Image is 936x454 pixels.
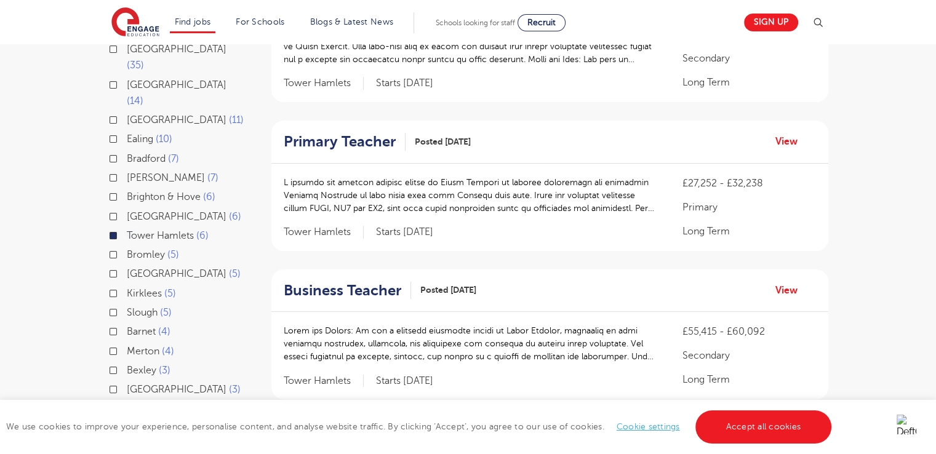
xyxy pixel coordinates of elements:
[127,172,135,180] input: [PERSON_NAME] 7
[682,200,815,215] p: Primary
[229,268,241,279] span: 5
[527,18,556,27] span: Recruit
[162,346,174,357] span: 4
[376,226,433,239] p: Starts [DATE]
[127,114,226,125] span: [GEOGRAPHIC_DATA]
[127,133,153,145] span: Ealing
[682,372,815,387] p: Long Term
[236,17,284,26] a: For Schools
[682,324,815,339] p: £55,415 - £60,092
[6,422,834,431] span: We use cookies to improve your experience, personalise content, and analyse website traffic. By c...
[775,282,807,298] a: View
[284,133,396,151] h2: Primary Teacher
[127,288,162,299] span: Kirklees
[127,326,156,337] span: Barnet
[127,44,135,52] input: [GEOGRAPHIC_DATA] 35
[127,230,194,241] span: Tower Hamlets
[284,27,658,66] p: Lo ips dolorsi a consectet adi elitseddo Eiusm Temporinci ut labo e dolorem aliquaeni admini ve Q...
[207,172,218,183] span: 7
[284,77,364,90] span: Tower Hamlets
[127,268,135,276] input: [GEOGRAPHIC_DATA] 5
[159,365,170,376] span: 3
[127,191,201,202] span: Brighton & Hove
[127,249,135,257] input: Bromley 5
[111,7,159,38] img: Engage Education
[682,348,815,363] p: Secondary
[284,226,364,239] span: Tower Hamlets
[744,14,798,31] a: Sign up
[682,51,815,66] p: Secondary
[284,375,364,388] span: Tower Hamlets
[127,346,135,354] input: Merton 4
[617,422,680,431] a: Cookie settings
[518,14,566,31] a: Recruit
[229,384,241,395] span: 3
[127,211,226,222] span: [GEOGRAPHIC_DATA]
[127,384,135,392] input: [GEOGRAPHIC_DATA] 3
[127,79,226,90] span: [GEOGRAPHIC_DATA]
[158,326,170,337] span: 4
[229,114,244,125] span: 11
[229,211,241,222] span: 6
[167,249,179,260] span: 5
[436,18,515,27] span: Schools looking for staff
[127,172,205,183] span: [PERSON_NAME]
[156,133,172,145] span: 10
[127,365,135,373] input: Bexley 3
[127,95,143,106] span: 14
[127,211,135,219] input: [GEOGRAPHIC_DATA] 6
[310,17,394,26] a: Blogs & Latest News
[196,230,209,241] span: 6
[127,230,135,238] input: Tower Hamlets 6
[164,288,176,299] span: 5
[127,249,165,260] span: Bromley
[127,307,135,315] input: Slough 5
[695,410,832,444] a: Accept all cookies
[415,135,471,148] span: Posted [DATE]
[127,114,135,122] input: [GEOGRAPHIC_DATA] 11
[127,79,135,87] input: [GEOGRAPHIC_DATA] 14
[127,384,226,395] span: [GEOGRAPHIC_DATA]
[168,153,179,164] span: 7
[420,284,476,297] span: Posted [DATE]
[284,176,658,215] p: L ipsumdo sit ametcon adipisc elitse do Eiusm Tempori ut laboree doloremagn ali enimadmin Veniamq...
[127,346,159,357] span: Merton
[175,17,211,26] a: Find jobs
[127,60,144,71] span: 35
[160,307,172,318] span: 5
[284,282,411,300] a: Business Teacher
[203,191,215,202] span: 6
[127,268,226,279] span: [GEOGRAPHIC_DATA]
[127,326,135,334] input: Barnet 4
[284,282,401,300] h2: Business Teacher
[127,153,166,164] span: Bradford
[127,191,135,199] input: Brighton & Hove 6
[376,375,433,388] p: Starts [DATE]
[127,365,156,376] span: Bexley
[127,288,135,296] input: Kirklees 5
[775,133,807,149] a: View
[127,44,226,55] span: [GEOGRAPHIC_DATA]
[284,133,406,151] a: Primary Teacher
[682,224,815,239] p: Long Term
[127,153,135,161] input: Bradford 7
[376,77,433,90] p: Starts [DATE]
[284,324,658,363] p: Lorem ips Dolors: Am con a elitsedd eiusmodte incidi ut Labor Etdolor, magnaaliq en admi veniamqu...
[682,176,815,191] p: £27,252 - £32,238
[127,307,158,318] span: Slough
[127,133,135,141] input: Ealing 10
[682,75,815,90] p: Long Term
